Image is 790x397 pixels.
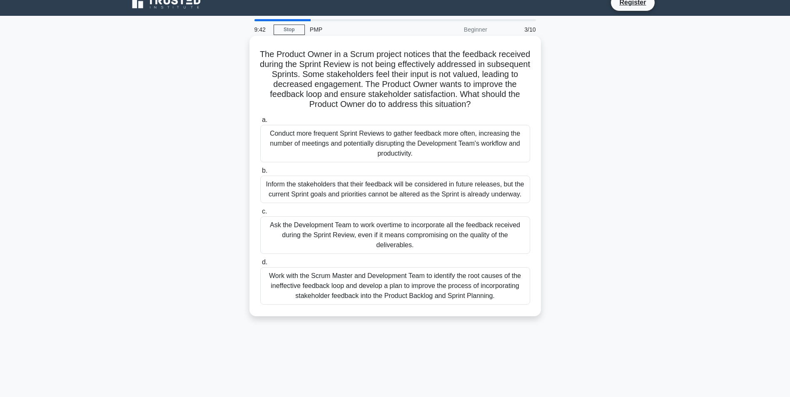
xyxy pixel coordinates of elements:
[259,49,531,110] h5: The Product Owner in a Scrum project notices that the feedback received during the Sprint Review ...
[260,125,530,162] div: Conduct more frequent Sprint Reviews to gather feedback more often, increasing the number of meet...
[249,21,274,38] div: 9:42
[260,216,530,254] div: Ask the Development Team to work overtime to incorporate all the feedback received during the Spr...
[262,167,267,174] span: b.
[274,25,305,35] a: Stop
[492,21,541,38] div: 3/10
[419,21,492,38] div: Beginner
[260,267,530,305] div: Work with the Scrum Master and Development Team to identify the root causes of the ineffective fe...
[262,258,267,265] span: d.
[262,116,267,123] span: a.
[260,176,530,203] div: Inform the stakeholders that their feedback will be considered in future releases, but the curren...
[305,21,419,38] div: PMP
[262,208,267,215] span: c.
